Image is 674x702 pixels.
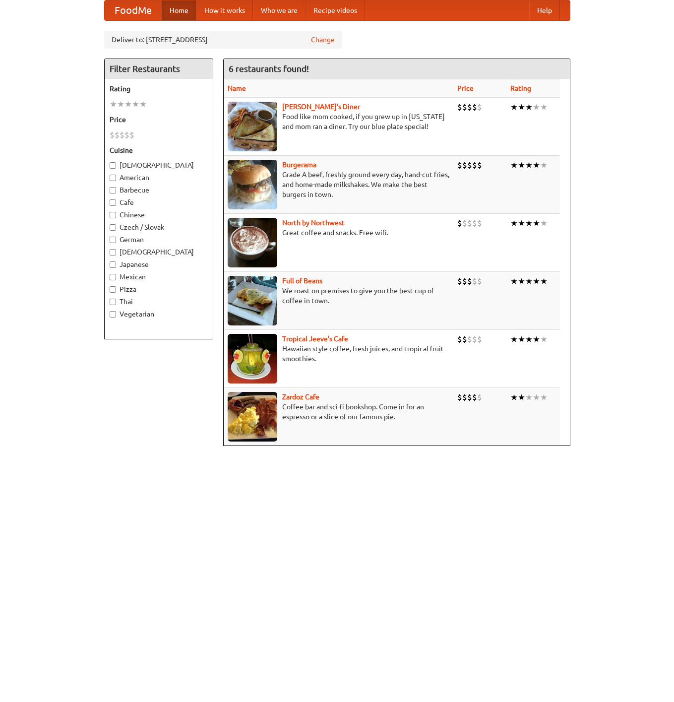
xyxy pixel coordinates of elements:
[110,235,208,245] label: German
[518,218,525,229] li: ★
[472,218,477,229] li: $
[477,334,482,345] li: $
[228,160,277,209] img: burgerama.jpg
[110,187,116,193] input: Barbecue
[467,160,472,171] li: $
[105,59,213,79] h4: Filter Restaurants
[467,334,472,345] li: $
[110,175,116,181] input: American
[457,160,462,171] li: $
[132,99,139,110] li: ★
[110,309,208,319] label: Vegetarian
[533,276,540,287] li: ★
[525,392,533,403] li: ★
[110,299,116,305] input: Thai
[462,392,467,403] li: $
[467,102,472,113] li: $
[472,160,477,171] li: $
[117,99,124,110] li: ★
[510,334,518,345] li: ★
[228,218,277,267] img: north.jpg
[110,274,116,280] input: Mexican
[540,218,548,229] li: ★
[462,334,467,345] li: $
[525,218,533,229] li: ★
[110,145,208,155] h5: Cuisine
[110,185,208,195] label: Barbecue
[457,218,462,229] li: $
[110,129,115,140] li: $
[110,237,116,243] input: German
[540,160,548,171] li: ★
[110,197,208,207] label: Cafe
[540,276,548,287] li: ★
[467,218,472,229] li: $
[110,99,117,110] li: ★
[533,392,540,403] li: ★
[510,276,518,287] li: ★
[110,284,208,294] label: Pizza
[124,129,129,140] li: $
[518,102,525,113] li: ★
[525,276,533,287] li: ★
[228,228,449,238] p: Great coffee and snacks. Free wifi.
[282,161,316,169] a: Burgerama
[510,84,531,92] a: Rating
[518,276,525,287] li: ★
[104,31,342,49] div: Deliver to: [STREET_ADDRESS]
[115,129,120,140] li: $
[533,102,540,113] li: ★
[228,402,449,422] p: Coffee bar and sci-fi bookshop. Come in for an espresso or a slice of our famous pie.
[110,297,208,307] label: Thai
[457,334,462,345] li: $
[110,162,116,169] input: [DEMOGRAPHIC_DATA]
[110,272,208,282] label: Mexican
[129,129,134,140] li: $
[533,160,540,171] li: ★
[472,102,477,113] li: $
[472,334,477,345] li: $
[110,115,208,125] h5: Price
[462,102,467,113] li: $
[229,64,309,73] ng-pluralize: 6 restaurants found!
[529,0,560,20] a: Help
[110,84,208,94] h5: Rating
[540,334,548,345] li: ★
[467,276,472,287] li: $
[282,103,360,111] b: [PERSON_NAME]'s Diner
[462,276,467,287] li: $
[533,334,540,345] li: ★
[282,277,322,285] a: Full of Beans
[110,224,116,231] input: Czech / Slovak
[510,102,518,113] li: ★
[110,261,116,268] input: Japanese
[228,84,246,92] a: Name
[282,393,319,401] a: Zardoz Cafe
[110,173,208,183] label: American
[110,259,208,269] label: Japanese
[105,0,162,20] a: FoodMe
[477,102,482,113] li: $
[110,199,116,206] input: Cafe
[228,344,449,364] p: Hawaiian style coffee, fresh juices, and tropical fruit smoothies.
[457,84,474,92] a: Price
[540,392,548,403] li: ★
[525,334,533,345] li: ★
[228,102,277,151] img: sallys.jpg
[110,222,208,232] label: Czech / Slovak
[510,392,518,403] li: ★
[110,210,208,220] label: Chinese
[282,219,345,227] a: North by Northwest
[472,276,477,287] li: $
[518,160,525,171] li: ★
[196,0,253,20] a: How it works
[228,392,277,442] img: zardoz.jpg
[525,160,533,171] li: ★
[540,102,548,113] li: ★
[510,218,518,229] li: ★
[228,170,449,199] p: Grade A beef, freshly ground every day, hand-cut fries, and home-made milkshakes. We make the bes...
